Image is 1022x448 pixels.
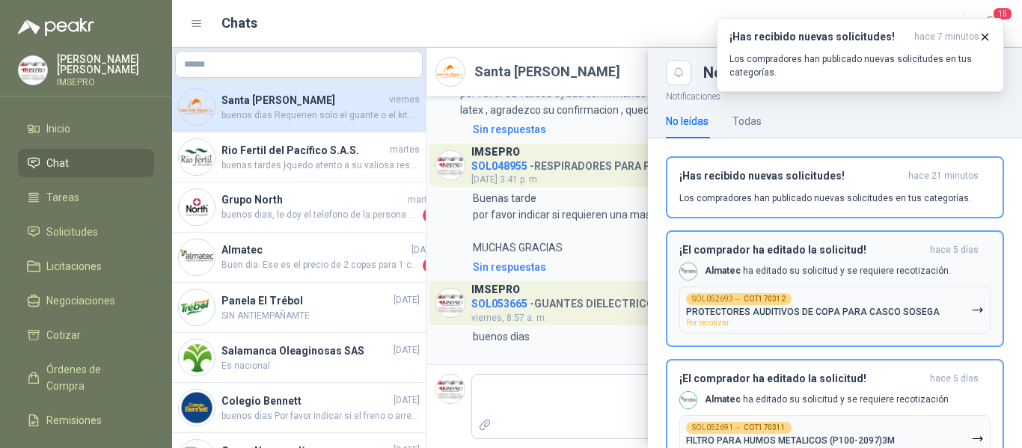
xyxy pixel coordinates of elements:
h1: Chats [221,13,257,34]
p: IMSEPRO [57,78,154,87]
h3: ¡El comprador ha editado la solicitud! [679,244,924,257]
p: Notificaciones [648,85,1022,104]
span: Negociaciones [46,292,115,309]
p: [PERSON_NAME] [PERSON_NAME] [57,54,154,75]
span: Órdenes de Compra [46,361,140,394]
h3: ¡Has recibido nuevas solicitudes! [679,170,902,182]
span: Inicio [46,120,70,137]
a: Solicitudes [18,218,154,246]
b: COT170312 [744,295,786,303]
a: Inicio [18,114,154,143]
a: Tareas [18,183,154,212]
b: COT170311 [744,424,786,432]
span: hace 5 días [930,244,979,257]
a: Remisiones [18,406,154,435]
span: Por recotizar [686,319,729,327]
p: ha editado su solicitud y se requiere recotización. [705,265,951,277]
b: Almatec [705,394,741,405]
button: ¡El comprador ha editado la solicitud!hace 5 días Company LogoAlmatec ha editado su solicitud y s... [666,230,1004,347]
b: Almatec [705,266,741,276]
div: SOL052691 → [686,422,792,434]
span: Chat [46,155,69,171]
span: Cotizar [46,327,81,343]
span: Remisiones [46,412,102,429]
img: Company Logo [19,56,47,85]
p: FILTRO PARA HUMOS METALICOS (P100-2097)3M [686,435,895,446]
a: Licitaciones [18,252,154,280]
button: 15 [977,10,1004,37]
a: Chat [18,149,154,177]
span: Solicitudes [46,224,98,240]
button: Close [666,60,691,85]
p: ha editado su solicitud y se requiere recotización. [705,393,951,406]
p: Los compradores han publicado nuevas solicitudes en tus categorías. [679,191,971,205]
span: Licitaciones [46,258,102,274]
h3: ¡El comprador ha editado la solicitud! [679,372,924,385]
button: SOL052693→COT170312PROTECTORES AUDITIVOS DE COPA PARA CASCO SOSEGAPor recotizar [679,286,991,334]
div: SOL052693 → [686,293,792,305]
a: Órdenes de Compra [18,355,154,400]
span: hace 7 minutos [914,31,979,43]
img: Company Logo [680,263,697,280]
a: Negociaciones [18,286,154,315]
div: Todas [732,113,762,129]
button: ¡Has recibido nuevas solicitudes!hace 21 minutos Los compradores han publicado nuevas solicitudes... [666,156,1004,218]
p: PROTECTORES AUDITIVOS DE COPA PARA CASCO SOSEGA [686,307,940,317]
span: hace 21 minutos [908,170,979,182]
button: ¡Has recibido nuevas solicitudes!hace 7 minutos Los compradores han publicado nuevas solicitudes ... [717,18,1004,92]
span: 15 [992,7,1013,21]
div: No leídas [666,113,709,129]
img: Logo peakr [18,18,94,36]
div: Notificaciones [703,65,1004,80]
a: Cotizar [18,321,154,349]
img: Company Logo [680,392,697,408]
h3: ¡Has recibido nuevas solicitudes! [729,31,908,43]
span: Tareas [46,189,79,206]
p: Los compradores han publicado nuevas solicitudes en tus categorías. [729,52,991,79]
span: hace 5 días [930,372,979,385]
